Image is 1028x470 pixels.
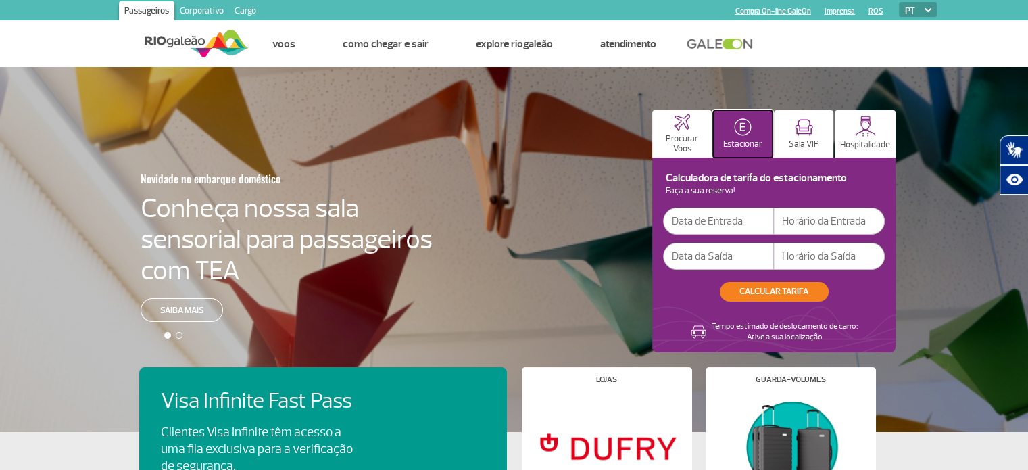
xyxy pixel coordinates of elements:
[229,1,262,23] a: Cargo
[663,208,774,235] input: Data de Entrada
[652,110,712,158] button: Procurar Voos
[774,208,885,235] input: Horário da Entrada
[840,140,890,150] p: Hospitalidade
[855,116,876,137] img: hospitality.svg
[825,7,855,16] a: Imprensa
[868,7,883,16] a: RQS
[789,139,819,149] p: Sala VIP
[835,110,896,158] button: Hospitalidade
[272,37,295,51] a: Voos
[674,114,690,131] img: airplaneHome.svg
[1000,135,1028,195] div: Plugin de acessibilidade da Hand Talk.
[735,7,811,16] a: Compra On-line GaleOn
[712,321,858,343] p: Tempo estimado de deslocamento de carro: Ative a sua localização
[774,110,833,158] button: Sala VIP
[596,376,617,383] h4: Lojas
[476,37,553,51] a: Explore RIOgaleão
[141,164,366,193] h3: Novidade no embarque doméstico
[119,1,174,23] a: Passageiros
[174,1,229,23] a: Corporativo
[756,376,826,383] h4: Guarda-volumes
[141,298,223,322] a: Saiba mais
[141,193,433,286] h4: Conheça nossa sala sensorial para passageiros com TEA
[663,187,885,195] p: Faça a sua reserva!
[663,174,885,182] h4: Calculadora de tarifa do estacionamento
[723,139,762,149] p: Estacionar
[343,37,429,51] a: Como chegar e sair
[720,282,829,302] button: CALCULAR TARIFA
[1000,135,1028,165] button: Abrir tradutor de língua de sinais.
[1000,165,1028,195] button: Abrir recursos assistivos.
[659,134,705,154] p: Procurar Voos
[795,119,813,136] img: vipRoom.svg
[161,389,376,414] h4: Visa Infinite Fast Pass
[663,243,774,270] input: Data da Saída
[774,243,885,270] input: Horário da Saída
[600,37,656,51] a: Atendimento
[734,118,752,136] img: carParkingHomeActive.svg
[713,110,773,158] button: Estacionar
